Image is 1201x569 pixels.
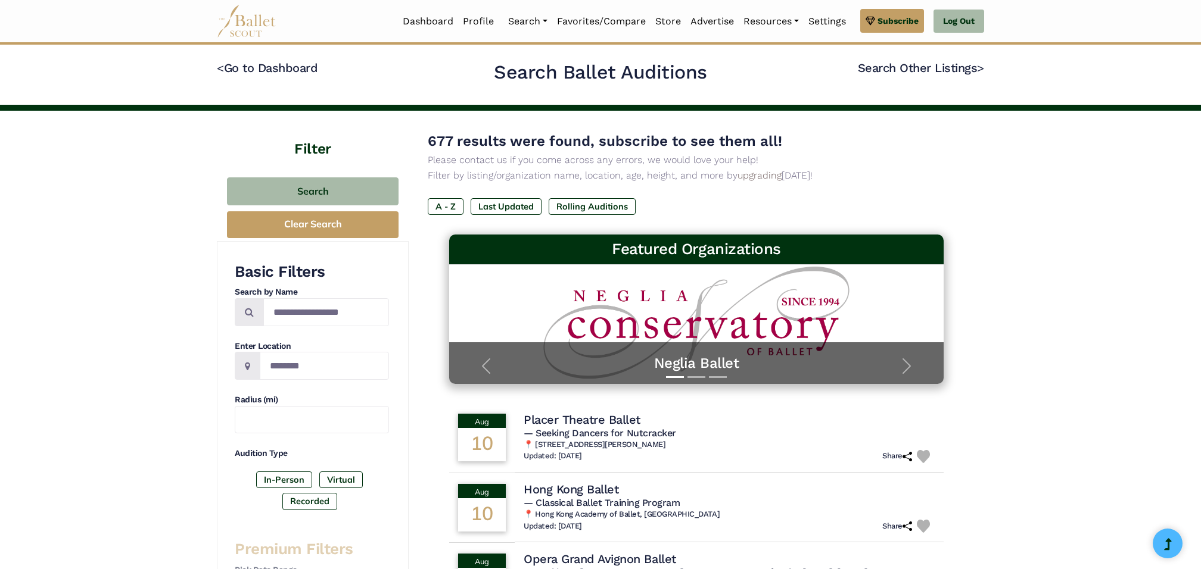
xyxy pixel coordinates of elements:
[227,211,399,238] button: Clear Search
[977,60,984,75] code: >
[217,111,409,160] h4: Filter
[524,551,676,567] h4: Opera Grand Avignon Ballet
[428,198,463,215] label: A - Z
[934,10,984,33] a: Log Out
[549,198,636,215] label: Rolling Auditions
[524,482,618,497] h4: Hong Kong Ballet
[882,521,912,532] h6: Share
[687,370,705,384] button: Slide 2
[217,60,224,75] code: <
[461,277,932,372] a: Neglia BalletYEAR-ROUND APPLICATIONS OPEN Discover the difference of year-round training at [PERS...
[282,493,337,509] label: Recorded
[739,9,804,34] a: Resources
[235,262,389,282] h3: Basic Filters
[235,539,389,559] h3: Premium Filters
[686,9,739,34] a: Advertise
[494,60,707,85] h2: Search Ballet Auditions
[459,239,934,260] h3: Featured Organizations
[804,9,851,34] a: Settings
[235,394,389,406] h4: Radius (mi)
[461,354,932,373] a: Neglia Ballet
[524,440,935,450] h6: 📍 [STREET_ADDRESS][PERSON_NAME]
[866,14,875,27] img: gem.svg
[552,9,651,34] a: Favorites/Compare
[235,448,389,459] h4: Audition Type
[461,277,932,295] h5: Neglia Ballet
[319,471,363,488] label: Virtual
[428,133,782,149] span: 677 results were found, subscribe to see them all!
[524,412,640,427] h4: Placer Theatre Ballet
[878,14,919,27] span: Subscribe
[709,370,727,384] button: Slide 3
[398,9,458,34] a: Dashboard
[256,471,312,488] label: In-Person
[263,298,389,326] input: Search by names...
[651,9,686,34] a: Store
[738,170,782,181] a: upgrading
[458,554,506,568] div: Aug
[666,370,684,384] button: Slide 1
[503,9,552,34] a: Search
[458,9,499,34] a: Profile
[524,509,935,520] h6: 📍 Hong Kong Academy of Ballet, [GEOGRAPHIC_DATA]
[260,352,389,380] input: Location
[524,451,582,461] h6: Updated: [DATE]
[428,168,965,183] p: Filter by listing/organization name, location, age, height, and more by [DATE]!
[428,152,965,168] p: Please contact us if you come across any errors, we would love your help!
[458,414,506,428] div: Aug
[235,340,389,352] h4: Enter Location
[227,177,399,205] button: Search
[524,521,582,532] h6: Updated: [DATE]
[458,428,506,461] div: 10
[524,427,676,439] span: — Seeking Dancers for Nutcracker
[860,9,924,33] a: Subscribe
[524,497,680,508] span: — Classical Ballet Training Program
[458,484,506,498] div: Aug
[235,286,389,298] h4: Search by Name
[471,198,542,215] label: Last Updated
[882,451,912,461] h6: Share
[858,61,984,75] a: Search Other Listings>
[458,498,506,532] div: 10
[217,61,318,75] a: <Go to Dashboard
